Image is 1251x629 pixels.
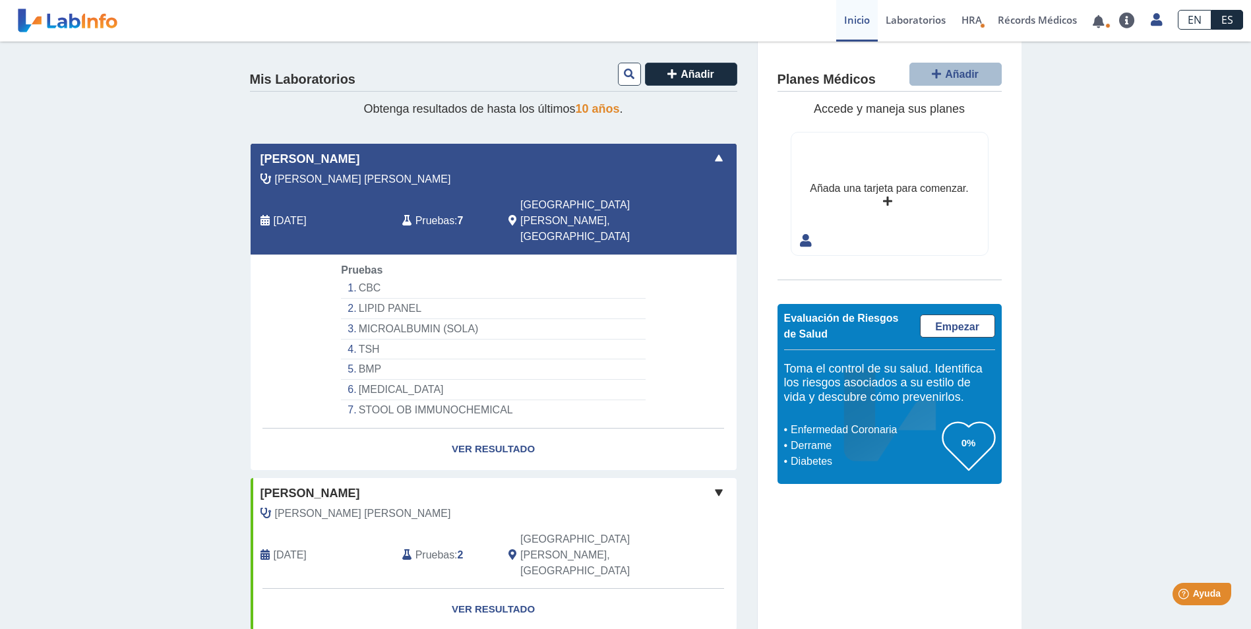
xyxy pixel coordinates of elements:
[341,359,645,380] li: BMP
[458,215,464,226] b: 7
[576,102,620,115] span: 10 años
[681,69,714,80] span: Añadir
[520,531,666,579] span: San Juan, PR
[920,314,995,338] a: Empezar
[961,13,982,26] span: HRA
[415,547,454,563] span: Pruebas
[341,340,645,360] li: TSH
[935,321,979,332] span: Empezar
[250,72,355,88] h4: Mis Laboratorios
[1134,578,1236,614] iframe: Help widget launcher
[341,299,645,319] li: LIPID PANEL
[784,362,995,405] h5: Toma el control de su salud. Identifica los riesgos asociados a su estilo de vida y descubre cómo...
[787,438,942,454] li: Derrame
[787,454,942,469] li: Diabetes
[260,485,360,502] span: [PERSON_NAME]
[275,506,451,522] span: Zaiter Terc, Juan
[251,429,737,470] a: Ver Resultado
[778,72,876,88] h4: Planes Médicos
[341,264,382,276] span: Pruebas
[942,434,995,451] h3: 0%
[341,380,645,400] li: [MEDICAL_DATA]
[415,213,454,229] span: Pruebas
[520,197,666,245] span: San Juan, PR
[1211,10,1243,30] a: ES
[363,102,623,115] span: Obtenga resultados de hasta los últimos .
[645,63,737,86] button: Añadir
[1178,10,1211,30] a: EN
[814,102,965,115] span: Accede y maneja sus planes
[274,547,307,563] span: 2025-07-21
[945,69,979,80] span: Añadir
[784,313,899,340] span: Evaluación de Riesgos de Salud
[260,150,360,168] span: [PERSON_NAME]
[275,171,451,187] span: Cruz Burgos, Pablo
[341,400,645,420] li: STOOL OB IMMUNOCHEMICAL
[392,197,499,245] div: :
[787,422,942,438] li: Enfermedad Coronaria
[341,319,645,340] li: MICROALBUMIN (SOLA)
[810,181,968,196] div: Añada una tarjeta para comenzar.
[341,278,645,299] li: CBC
[274,213,307,229] span: 2025-09-18
[458,549,464,560] b: 2
[909,63,1002,86] button: Añadir
[392,531,499,579] div: :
